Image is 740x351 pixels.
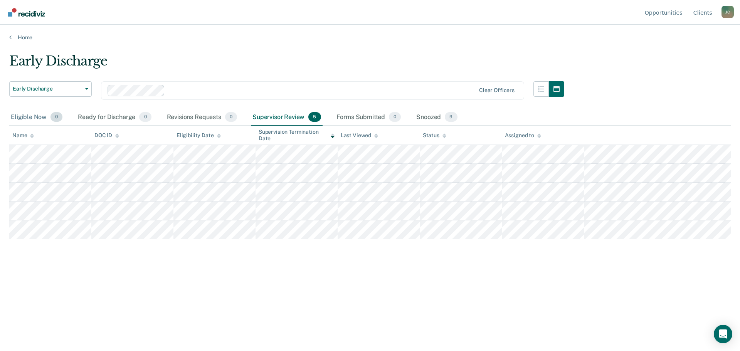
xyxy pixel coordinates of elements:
[139,112,151,122] span: 0
[308,112,321,122] span: 5
[415,109,459,126] div: Snoozed9
[12,132,34,139] div: Name
[225,112,237,122] span: 0
[714,325,732,343] div: Open Intercom Messenger
[479,87,515,94] div: Clear officers
[445,112,457,122] span: 9
[177,132,221,139] div: Eligibility Date
[13,86,82,92] span: Early Discharge
[76,109,153,126] div: Ready for Discharge0
[389,112,401,122] span: 0
[9,53,564,75] div: Early Discharge
[251,109,323,126] div: Supervisor Review5
[259,129,335,142] div: Supervision Termination Date
[335,109,403,126] div: Forms Submitted0
[721,6,734,18] div: J C
[341,132,378,139] div: Last Viewed
[94,132,119,139] div: DOC ID
[9,81,92,97] button: Early Discharge
[9,109,64,126] div: Eligible Now0
[9,34,731,41] a: Home
[505,132,541,139] div: Assigned to
[165,109,239,126] div: Revisions Requests0
[50,112,62,122] span: 0
[423,132,446,139] div: Status
[8,8,45,17] img: Recidiviz
[721,6,734,18] button: Profile dropdown button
